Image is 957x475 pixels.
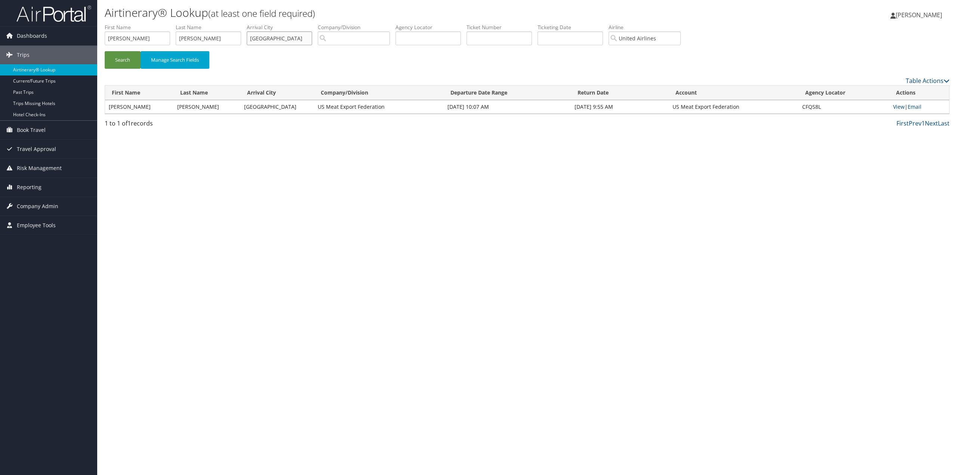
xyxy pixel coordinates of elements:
td: CFQS8L [798,100,889,114]
label: Ticketing Date [538,24,609,31]
a: [PERSON_NAME] [890,4,950,26]
label: Ticket Number [467,24,538,31]
span: Travel Approval [17,140,56,158]
h1: Airtinerary® Lookup [105,5,668,21]
a: Email [908,103,921,110]
img: airportal-logo.png [16,5,91,22]
span: Reporting [17,178,41,197]
button: Search [105,51,141,69]
label: Airline [609,24,686,31]
div: 1 to 1 of records [105,119,308,132]
button: Manage Search Fields [141,51,209,69]
span: [PERSON_NAME] [896,11,942,19]
td: [GEOGRAPHIC_DATA] [240,100,314,114]
label: First Name [105,24,176,31]
th: Arrival City: activate to sort column ascending [240,86,314,100]
td: [DATE] 10:07 AM [444,100,571,114]
label: Agency Locator [396,24,467,31]
span: Trips [17,46,30,64]
td: | [889,100,949,114]
th: Departure Date Range: activate to sort column ascending [444,86,571,100]
td: [DATE] 9:55 AM [571,100,669,114]
a: 1 [921,119,925,127]
a: First [896,119,909,127]
small: (at least one field required) [208,7,315,19]
span: Dashboards [17,27,47,45]
td: US Meat Export Federation [314,100,444,114]
td: US Meat Export Federation [669,100,798,114]
th: Company/Division [314,86,444,100]
span: Risk Management [17,159,62,178]
span: Book Travel [17,121,46,139]
label: Company/Division [318,24,396,31]
th: Return Date: activate to sort column ascending [571,86,669,100]
a: Prev [909,119,921,127]
td: [PERSON_NAME] [173,100,240,114]
span: 1 [127,119,131,127]
span: Company Admin [17,197,58,216]
td: [PERSON_NAME] [105,100,173,114]
th: Last Name: activate to sort column ascending [173,86,240,100]
th: Actions [889,86,949,100]
th: Account: activate to sort column ascending [669,86,798,100]
th: First Name: activate to sort column ascending [105,86,173,100]
a: Table Actions [906,77,950,85]
label: Last Name [176,24,247,31]
a: Last [938,119,950,127]
th: Agency Locator: activate to sort column ascending [798,86,889,100]
label: Arrival City [247,24,318,31]
a: Next [925,119,938,127]
a: View [893,103,905,110]
span: Employee Tools [17,216,56,235]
